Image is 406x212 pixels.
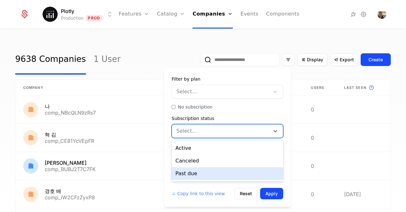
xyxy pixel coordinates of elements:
[330,53,358,66] button: Export
[340,56,354,63] span: Export
[15,45,86,75] a: 9638 Companies
[178,104,213,110] span: No subscription
[307,56,323,63] span: Display
[86,15,102,21] span: Prod
[282,54,295,66] button: Filter options
[377,10,386,19] button: Open user button
[44,7,114,21] button: Select environment
[377,10,386,19] img: Chris P
[43,7,58,22] img: Plotly
[176,127,266,135] div: Select...
[172,142,283,155] div: Active
[16,80,186,96] th: Company
[360,10,367,18] a: Settings
[361,53,391,66] button: Create
[172,76,283,82] div: Filter by plan
[350,10,357,18] a: Integrations
[297,53,327,66] button: Display
[172,155,283,167] div: Canceled
[176,88,266,96] div: Select...
[369,56,383,63] div: Create
[172,190,225,197] button: Copy link to this view
[61,15,83,21] div: Production
[260,188,283,199] button: Apply
[94,45,121,75] a: 1 User
[344,85,366,90] span: Last seen
[172,115,283,122] div: Subscription status
[234,188,258,199] button: Reset
[172,167,283,180] div: Past due
[303,80,336,96] th: Users
[164,68,291,207] div: Filter options
[61,7,74,15] span: Plotly
[177,190,225,197] span: Copy link to this view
